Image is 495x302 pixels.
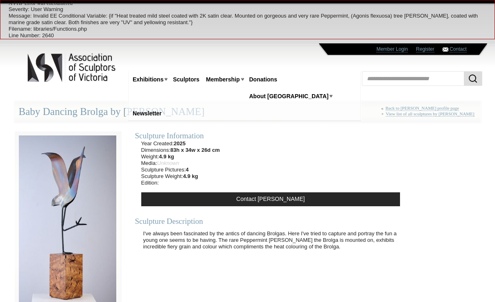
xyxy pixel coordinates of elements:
[443,47,448,52] img: Contact ASV
[386,106,459,111] a: Back to [PERSON_NAME] profile page
[27,52,117,84] img: logo.png
[9,13,495,26] p: Message: Invalid EE Conditional Variable: {if "Heat treated mild steel coated with 2K satin clear...
[135,216,406,226] div: Sculpture Description
[170,72,203,87] a: Sculptors
[141,140,220,147] li: Year Created:
[139,226,406,254] p: I've always been fascinated by the antics of dancing Brolgas. Here I've tried to capture and port...
[9,26,495,32] p: Filename: libraries/Functions.php
[9,6,495,13] p: Severity: User Warning
[468,74,478,83] img: Search
[386,111,474,117] a: View list of all sculptures by [PERSON_NAME]
[381,106,477,120] div: « +
[186,167,189,173] strong: 4
[183,173,198,179] strong: 4.9 kg
[246,89,332,104] a: About [GEOGRAPHIC_DATA]
[416,46,434,52] a: Register
[9,0,495,6] h4: A PHP Error was encountered
[135,131,406,140] div: Sculpture Information
[159,153,174,160] strong: 4.9 kg
[141,153,220,160] li: Weight:
[174,140,185,146] strong: 2025
[376,46,408,52] a: Member Login
[14,101,481,123] div: Baby Dancing Brolga by [PERSON_NAME]
[129,106,165,121] a: Newsletter
[450,46,466,52] a: Contact
[141,192,400,206] a: Contact [PERSON_NAME]
[141,160,220,167] li: Media:
[170,147,220,153] strong: 83h x 34w x 26d cm
[141,173,220,180] li: Sculpture Weight:
[141,147,220,153] li: Dimensions:
[141,180,220,186] li: Edition:
[157,160,179,166] span: Unknown
[203,72,243,87] a: Membership
[246,72,280,87] a: Donations
[129,72,167,87] a: Exhibitions
[141,167,220,173] li: Sculpture Pictures:
[9,32,495,39] p: Line Number: 2640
